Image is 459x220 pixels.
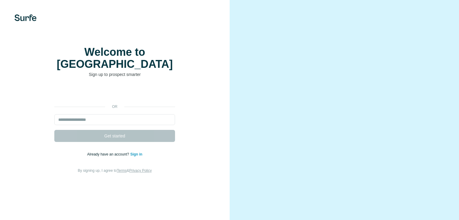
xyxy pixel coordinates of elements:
[54,46,175,70] h1: Welcome to [GEOGRAPHIC_DATA]
[87,152,130,156] span: Already have an account?
[117,168,127,173] a: Terms
[54,71,175,77] p: Sign up to prospect smarter
[51,86,178,100] iframe: Sign in with Google Button
[78,168,152,173] span: By signing up, I agree to &
[129,168,152,173] a: Privacy Policy
[105,104,124,109] p: or
[130,152,142,156] a: Sign in
[14,14,37,21] img: Surfe's logo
